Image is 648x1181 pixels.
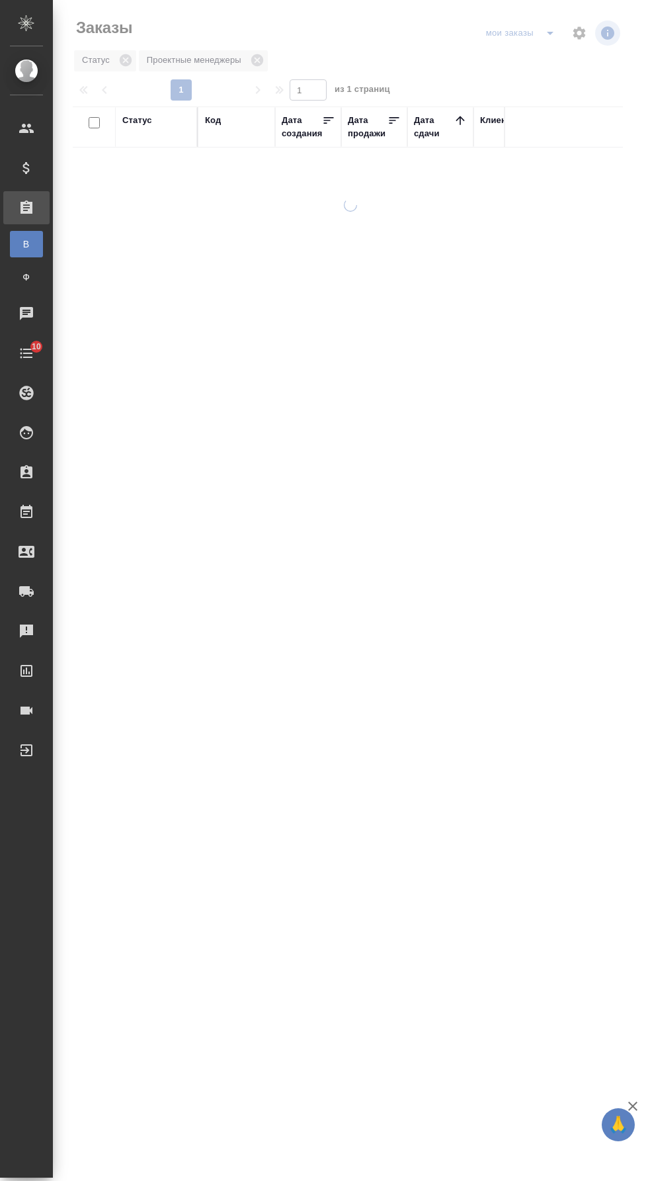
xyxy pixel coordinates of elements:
div: Клиент [480,114,510,127]
span: Ф [17,271,36,284]
div: Статус [122,114,152,127]
a: В [10,231,43,257]
span: В [17,238,36,251]
span: 10 [24,340,49,353]
a: Ф [10,264,43,290]
div: Дата создания [282,114,322,140]
div: Дата сдачи [414,114,454,140]
div: Дата продажи [348,114,387,140]
div: Код [205,114,221,127]
button: 🙏 [602,1108,635,1141]
span: 🙏 [607,1111,629,1139]
a: 10 [3,337,50,370]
